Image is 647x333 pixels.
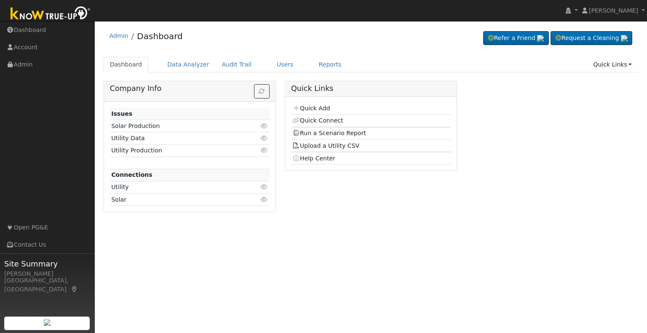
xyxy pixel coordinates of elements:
img: retrieve [537,35,544,42]
td: Solar [110,194,244,206]
a: Run a Scenario Report [292,130,366,136]
a: Quick Connect [292,117,343,124]
i: Click to view [261,123,268,129]
td: Utility [110,181,244,193]
a: Map [71,286,78,293]
a: Admin [110,32,128,39]
a: Help Center [292,155,335,162]
td: Utility Data [110,132,244,144]
i: Click to view [261,135,268,141]
strong: Connections [111,171,152,178]
a: Quick Add [292,105,330,112]
span: [PERSON_NAME] [589,7,638,14]
i: Click to view [261,147,268,153]
h5: Quick Links [291,84,451,93]
a: Dashboard [104,57,149,72]
a: Dashboard [137,31,183,41]
a: Quick Links [587,57,638,72]
i: Click to view [261,184,268,190]
a: Data Analyzer [161,57,216,72]
td: Utility Production [110,144,244,157]
i: Click to view [261,197,268,202]
div: [GEOGRAPHIC_DATA], [GEOGRAPHIC_DATA] [4,276,90,294]
img: retrieve [621,35,628,42]
span: Site Summary [4,258,90,269]
div: [PERSON_NAME] [4,269,90,278]
a: Audit Trail [216,57,258,72]
img: Know True-Up [6,5,95,24]
strong: Issues [111,110,132,117]
td: Solar Production [110,120,244,132]
a: Users [270,57,300,72]
a: Refer a Friend [483,31,549,45]
a: Reports [313,57,348,72]
h5: Company Info [110,84,270,93]
img: retrieve [44,319,51,326]
a: Request a Cleaning [551,31,632,45]
a: Upload a Utility CSV [292,142,359,149]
